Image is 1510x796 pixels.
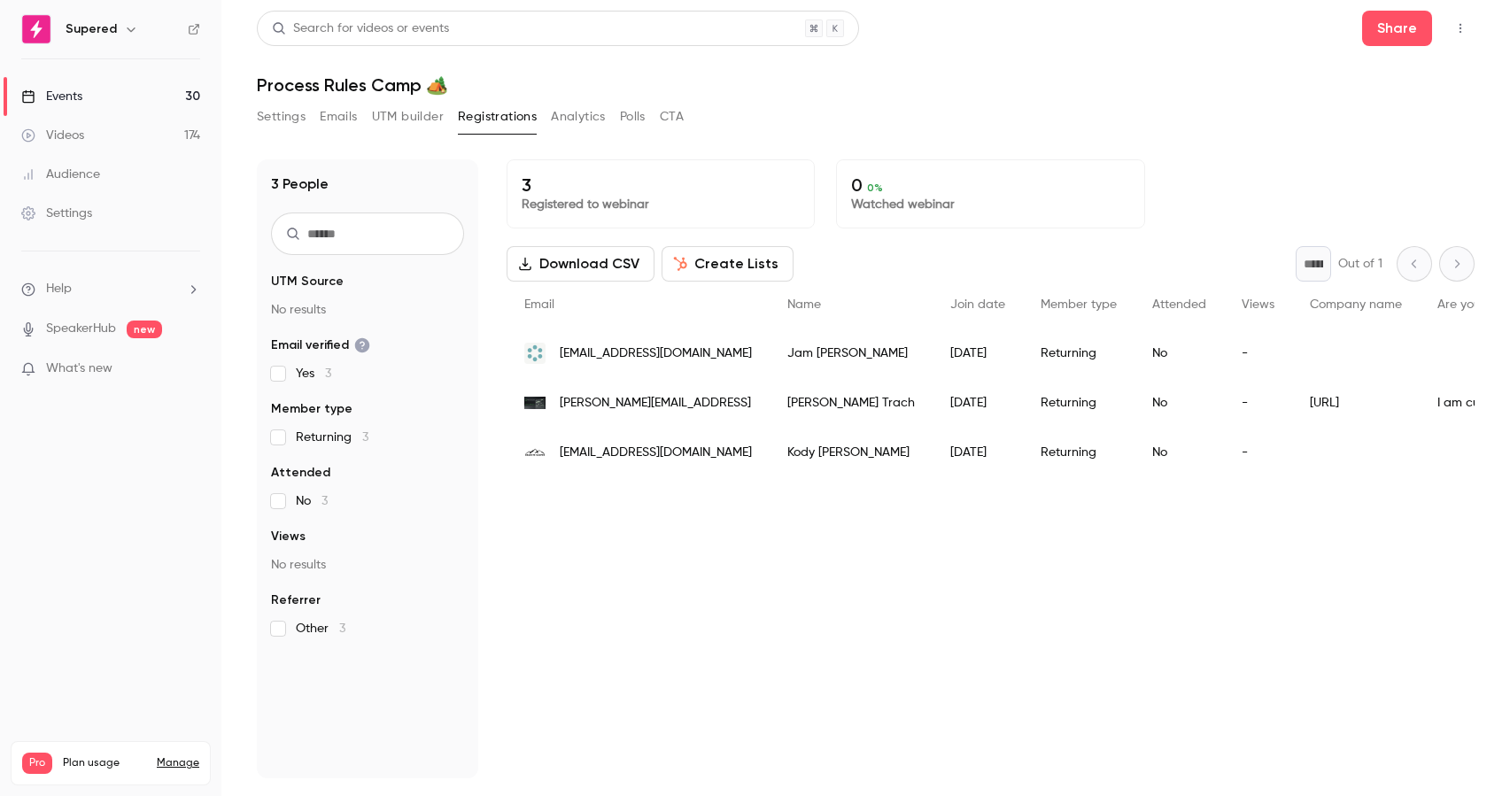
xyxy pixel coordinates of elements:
[507,246,654,282] button: Download CSV
[620,103,646,131] button: Polls
[257,74,1475,96] h1: Process Rules Camp 🏕️
[271,400,352,418] span: Member type
[296,429,368,446] span: Returning
[1134,328,1224,378] div: No
[372,103,444,131] button: UTM builder
[660,103,684,131] button: CTA
[1224,378,1292,428] div: -
[22,15,50,43] img: Supered
[560,444,752,462] span: [EMAIL_ADDRESS][DOMAIN_NAME]
[339,622,345,635] span: 3
[296,492,328,510] span: No
[271,273,464,638] section: facet-groups
[950,298,1005,311] span: Join date
[271,556,464,574] p: No results
[560,344,752,363] span: [EMAIL_ADDRESS][DOMAIN_NAME]
[851,196,1129,213] p: Watched webinar
[257,103,306,131] button: Settings
[362,431,368,444] span: 3
[933,328,1023,378] div: [DATE]
[551,103,606,131] button: Analytics
[46,320,116,338] a: SpeakerHub
[157,756,199,770] a: Manage
[522,196,800,213] p: Registered to webinar
[933,428,1023,477] div: [DATE]
[1310,298,1402,311] span: Company name
[21,280,200,298] li: help-dropdown-opener
[63,756,146,770] span: Plan usage
[127,321,162,338] span: new
[271,301,464,319] p: No results
[1224,328,1292,378] div: -
[522,174,800,196] p: 3
[46,280,72,298] span: Help
[21,205,92,222] div: Settings
[770,428,933,477] div: Kody [PERSON_NAME]
[1041,298,1117,311] span: Member type
[770,378,933,428] div: [PERSON_NAME] Trach
[325,367,331,380] span: 3
[46,359,112,378] span: What's new
[662,246,794,282] button: Create Lists
[1242,298,1274,311] span: Views
[271,591,321,609] span: Referrer
[867,182,883,194] span: 0 %
[524,442,546,463] img: graniteslopes.com
[458,103,537,131] button: Registrations
[296,620,345,638] span: Other
[271,273,344,290] span: UTM Source
[787,298,821,311] span: Name
[271,528,306,545] span: Views
[1023,328,1134,378] div: Returning
[524,343,546,364] img: themiddlesix.com
[271,174,329,195] h1: 3 People
[1362,11,1432,46] button: Share
[271,464,330,482] span: Attended
[524,397,546,409] img: revenuelens.ai
[1292,378,1420,428] div: [URL]
[66,20,117,38] h6: Supered
[321,495,328,507] span: 3
[524,298,554,311] span: Email
[272,19,449,38] div: Search for videos or events
[851,174,1129,196] p: 0
[770,328,933,378] div: Jam [PERSON_NAME]
[1152,298,1206,311] span: Attended
[933,378,1023,428] div: [DATE]
[21,88,82,105] div: Events
[1134,378,1224,428] div: No
[560,394,751,413] span: [PERSON_NAME][EMAIL_ADDRESS]
[320,103,357,131] button: Emails
[271,336,370,354] span: Email verified
[21,127,84,144] div: Videos
[1023,428,1134,477] div: Returning
[296,365,331,383] span: Yes
[22,753,52,774] span: Pro
[179,361,200,377] iframe: Noticeable Trigger
[1338,255,1382,273] p: Out of 1
[1023,378,1134,428] div: Returning
[1224,428,1292,477] div: -
[1134,428,1224,477] div: No
[21,166,100,183] div: Audience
